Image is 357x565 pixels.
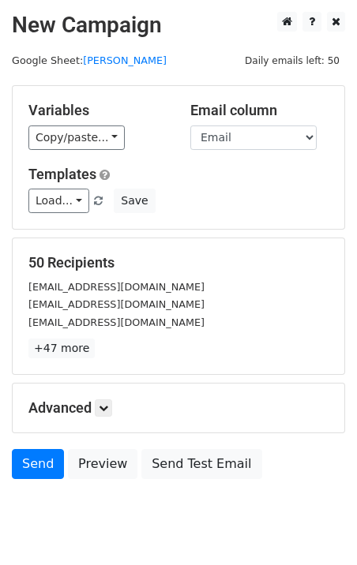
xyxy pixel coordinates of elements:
[190,102,329,119] h5: Email column
[28,281,205,293] small: [EMAIL_ADDRESS][DOMAIN_NAME]
[68,449,137,479] a: Preview
[239,52,345,69] span: Daily emails left: 50
[28,399,329,417] h5: Advanced
[12,54,167,66] small: Google Sheet:
[28,298,205,310] small: [EMAIL_ADDRESS][DOMAIN_NAME]
[28,102,167,119] h5: Variables
[12,12,345,39] h2: New Campaign
[12,449,64,479] a: Send
[83,54,167,66] a: [PERSON_NAME]
[28,166,96,182] a: Templates
[28,339,95,358] a: +47 more
[239,54,345,66] a: Daily emails left: 50
[141,449,261,479] a: Send Test Email
[28,316,205,328] small: [EMAIL_ADDRESS][DOMAIN_NAME]
[28,254,329,271] h5: 50 Recipients
[28,125,125,150] a: Copy/paste...
[28,189,89,213] a: Load...
[114,189,155,213] button: Save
